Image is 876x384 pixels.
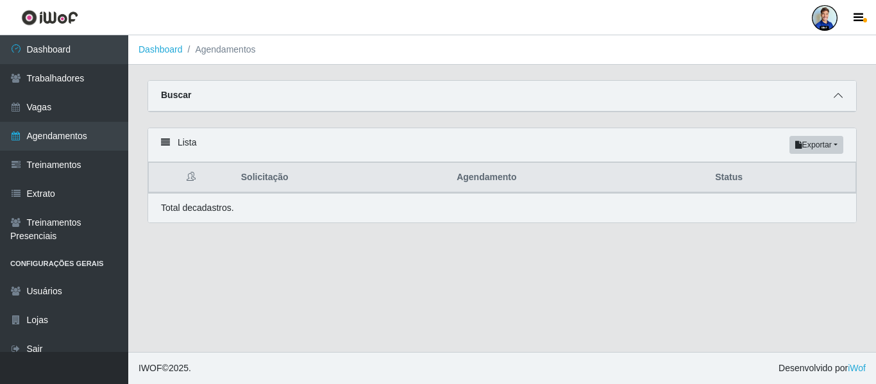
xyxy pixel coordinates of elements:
th: Status [707,163,855,193]
button: Exportar [789,136,843,154]
a: Dashboard [139,44,183,54]
p: Total de cadastros. [161,201,234,215]
nav: breadcrumb [128,35,876,65]
strong: Buscar [161,90,191,100]
div: Lista [148,128,856,162]
img: CoreUI Logo [21,10,78,26]
li: Agendamentos [183,43,256,56]
th: Solicitação [233,163,449,193]
span: Desenvolvido por [779,362,866,375]
a: iWof [848,363,866,373]
span: IWOF [139,363,162,373]
span: © 2025 . [139,362,191,375]
th: Agendamento [449,163,707,193]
